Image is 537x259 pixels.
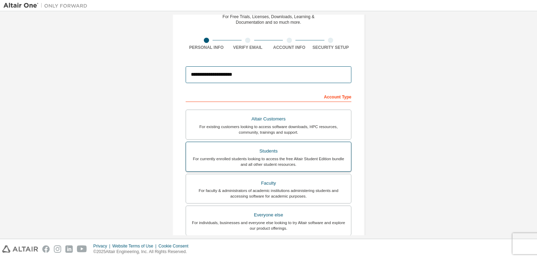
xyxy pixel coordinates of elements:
[112,243,158,249] div: Website Terms of Use
[65,245,73,253] img: linkedin.svg
[223,14,315,25] div: For Free Trials, Licenses, Downloads, Learning & Documentation and so much more.
[190,188,347,199] div: For faculty & administrators of academic institutions administering students and accessing softwa...
[42,245,50,253] img: facebook.svg
[190,210,347,220] div: Everyone else
[54,245,61,253] img: instagram.svg
[158,243,192,249] div: Cookie Consent
[190,178,347,188] div: Faculty
[190,146,347,156] div: Students
[3,2,91,9] img: Altair One
[93,243,112,249] div: Privacy
[268,45,310,50] div: Account Info
[190,114,347,124] div: Altair Customers
[2,245,38,253] img: altair_logo.svg
[190,124,347,135] div: For existing customers looking to access software downloads, HPC resources, community, trainings ...
[93,249,193,255] p: © 2025 Altair Engineering, Inc. All Rights Reserved.
[190,156,347,167] div: For currently enrolled students looking to access the free Altair Student Edition bundle and all ...
[186,45,227,50] div: Personal Info
[227,45,269,50] div: Verify Email
[77,245,87,253] img: youtube.svg
[310,45,352,50] div: Security Setup
[190,220,347,231] div: For individuals, businesses and everyone else looking to try Altair software and explore our prod...
[186,91,351,102] div: Account Type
